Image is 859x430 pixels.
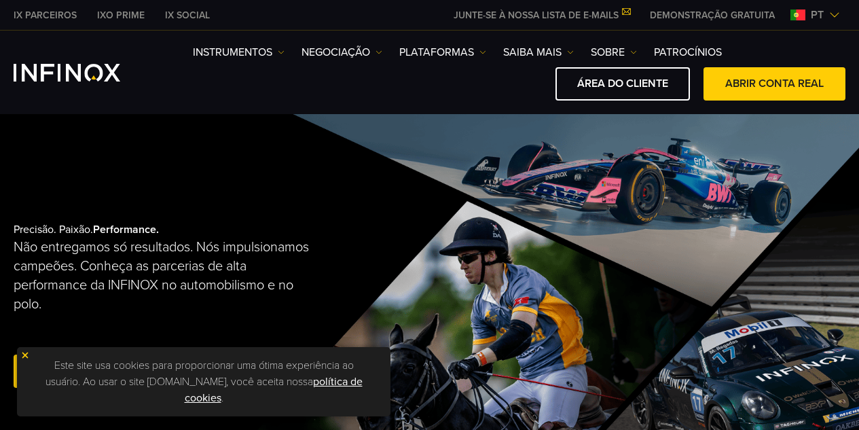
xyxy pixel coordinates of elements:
a: Instrumentos [193,44,285,60]
div: Precisão. Paixão. [14,201,388,413]
a: INFINOX MENU [640,8,785,22]
a: ABRIR CONTA REAL [703,67,845,101]
a: SOBRE [591,44,637,60]
a: abra uma conta real [14,355,181,388]
p: Este site usa cookies para proporcionar uma ótima experiência ao usuário. Ao usar o site [DOMAIN_... [24,354,384,410]
a: ÁREA DO CLIENTE [555,67,690,101]
a: NEGOCIAÇÃO [301,44,382,60]
strong: Performance. [93,223,159,236]
a: INFINOX [155,8,220,22]
a: INFINOX [87,8,155,22]
a: JUNTE-SE À NOSSA LISTA DE E-MAILS [443,10,640,21]
a: INFINOX [3,8,87,22]
a: Saiba mais [503,44,574,60]
span: pt [805,7,829,23]
a: PLATAFORMAS [399,44,486,60]
a: Patrocínios [654,44,722,60]
p: Não entregamos só resultados. Nós impulsionamos campeões. Conheça as parcerias de alta performanc... [14,238,313,314]
img: yellow close icon [20,351,30,360]
a: INFINOX Logo [14,64,152,82]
